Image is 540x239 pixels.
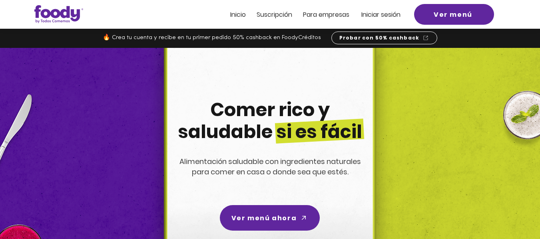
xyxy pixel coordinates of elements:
span: Alimentación saludable con ingredientes naturales para comer en casa o donde sea que estés. [179,156,361,177]
span: Iniciar sesión [361,10,401,19]
span: Inicio [230,10,246,19]
img: Logo_Foody V2.0.0 (3).png [34,5,83,23]
a: Ver menú ahora [220,205,320,231]
span: Probar con 50% cashback [339,34,420,41]
span: ra empresas [311,10,349,19]
a: Inicio [230,11,246,18]
a: Iniciar sesión [361,11,401,18]
span: 🔥 Crea tu cuenta y recibe en tu primer pedido 50% cashback en FoodyCréditos [103,35,321,41]
a: Para empresas [303,11,349,18]
span: Pa [303,10,311,19]
a: Ver menú [414,4,494,25]
a: Probar con 50% cashback [331,32,437,44]
span: Suscripción [257,10,292,19]
span: Ver menú [434,10,472,20]
a: Suscripción [257,11,292,18]
span: Ver menú ahora [231,213,297,223]
span: Comer rico y saludable si es fácil [178,97,362,144]
iframe: Messagebird Livechat Widget [494,193,532,231]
